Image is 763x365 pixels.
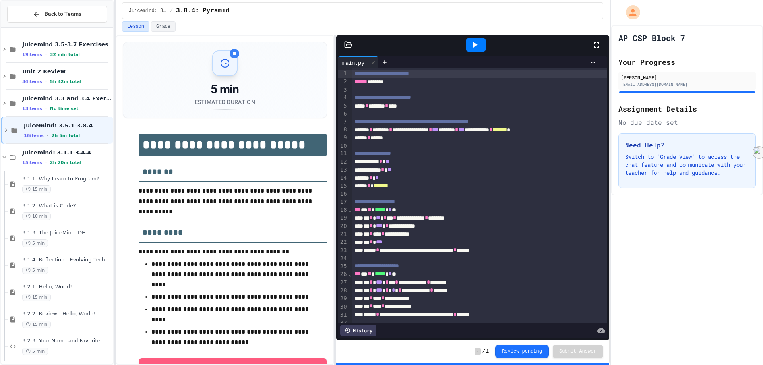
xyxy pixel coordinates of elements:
[338,150,348,158] div: 11
[45,105,47,112] span: •
[22,68,112,75] span: Unit 2 Review
[338,230,348,238] div: 21
[495,345,549,358] button: Review pending
[338,190,348,198] div: 16
[22,321,51,328] span: 15 min
[338,110,348,118] div: 6
[338,158,348,166] div: 12
[475,348,481,355] span: -
[50,79,81,84] span: 5h 42m total
[338,214,348,222] div: 19
[7,6,107,23] button: Back to Teams
[338,295,348,303] div: 29
[45,159,47,166] span: •
[22,294,51,301] span: 15 min
[618,103,756,114] h2: Assignment Details
[151,21,176,32] button: Grade
[338,311,348,319] div: 31
[22,311,112,317] span: 3.2.2: Review - Hello, World!
[486,348,489,355] span: 1
[24,133,44,138] span: 16 items
[122,21,149,32] button: Lesson
[22,284,112,290] span: 3.2.1: Hello, World!
[24,122,112,129] span: Juicemind: 3.5.1-3.8.4
[338,279,348,287] div: 27
[22,41,112,48] span: Juicemind 3.5-3.7 Exercises
[22,348,48,355] span: 5 min
[618,32,685,43] h1: AP CSP Block 7
[45,51,47,58] span: •
[176,6,229,15] span: 3.8.4: Pyramid
[338,206,348,214] div: 18
[621,81,753,87] div: [EMAIL_ADDRESS][DOMAIN_NAME]
[618,3,642,21] div: My Account
[338,94,348,102] div: 4
[338,319,348,327] div: 32
[338,182,348,190] div: 15
[338,270,348,278] div: 26
[618,56,756,68] h2: Your Progress
[338,247,348,255] div: 23
[338,222,348,230] div: 20
[47,132,48,139] span: •
[338,126,348,134] div: 8
[22,149,112,156] span: Juicemind: 3.1.1-3.4.4
[195,82,255,97] div: 5 min
[338,255,348,263] div: 24
[625,140,749,150] h3: Need Help?
[50,106,79,111] span: No time set
[338,263,348,270] div: 25
[22,79,42,84] span: 34 items
[338,118,348,126] div: 7
[22,160,42,165] span: 15 items
[338,238,348,246] div: 22
[338,58,368,67] div: main.py
[618,118,756,127] div: No due date set
[22,257,112,263] span: 3.1.4: Reflection - Evolving Technology
[621,74,753,81] div: [PERSON_NAME]
[338,70,348,78] div: 1
[340,325,376,336] div: History
[45,78,47,85] span: •
[129,8,167,14] span: Juicemind: 3.5.1-3.8.4
[559,348,596,355] span: Submit Answer
[50,160,81,165] span: 2h 20m total
[170,8,173,14] span: /
[338,78,348,86] div: 2
[338,166,348,174] div: 13
[338,134,348,142] div: 9
[348,207,352,213] span: ⌄
[338,142,348,150] div: 10
[22,95,112,102] span: Juicemind 3.3 and 3.4 Exercises
[22,212,51,220] span: 10 min
[22,203,112,209] span: 3.1.2: What is Code?
[195,98,255,106] div: Estimated Duration
[22,267,48,274] span: 5 min
[338,303,348,311] div: 30
[553,345,603,358] button: Submit Answer
[338,102,348,110] div: 5
[338,56,378,68] div: main.py
[22,52,42,57] span: 19 items
[22,230,112,236] span: 3.1.3: The JuiceMind IDE
[338,174,348,182] div: 14
[22,106,42,111] span: 13 items
[50,52,80,57] span: 32 min total
[482,348,485,355] span: /
[52,133,80,138] span: 2h 5m total
[22,185,51,193] span: 15 min
[338,198,348,206] div: 17
[348,271,352,277] span: ⌄
[22,338,112,344] span: 3.2.3: Your Name and Favorite Movie
[45,10,81,18] span: Back to Teams
[22,176,112,182] span: 3.1.1: Why Learn to Program?
[625,153,749,177] p: Switch to "Grade View" to access the chat feature and communicate with your teacher for help and ...
[22,239,48,247] span: 5 min
[338,86,348,94] div: 3
[338,287,348,295] div: 28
